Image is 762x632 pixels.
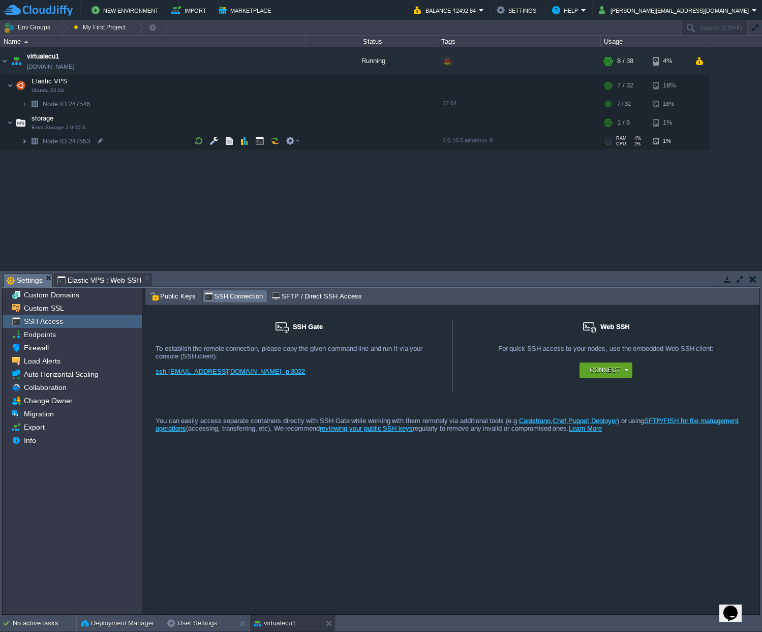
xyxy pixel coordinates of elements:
[21,96,27,112] img: AMDAwAAAACH5BAEAAAAALAAAAAABAAEAAAICRAEAOw==
[27,51,59,62] a: virtualecu1
[553,417,566,425] a: Chef
[22,290,81,299] a: Custom Domains
[7,274,43,287] span: Settings
[150,291,196,302] span: Public Keys
[42,137,92,145] span: 247553
[156,368,305,375] a: ssh [EMAIL_ADDRESS][DOMAIN_NAME] -p 3022
[7,75,13,96] img: AMDAwAAAACH5BAEAAAAALAAAAAABAAEAAAICRAEAOw==
[497,4,539,16] button: Settings
[32,125,85,131] span: Extra Storage 2.0-10.5
[204,291,263,302] span: SSH Connection
[43,137,69,145] span: Node ID:
[14,112,28,133] img: AMDAwAAAACH5BAEAAAAALAAAAAABAAEAAAICRAEAOw==
[27,96,42,112] img: AMDAwAAAACH5BAEAAAAALAAAAAABAAEAAAICRAEAOw==
[653,112,686,133] div: 1%
[599,4,752,16] button: [PERSON_NAME][EMAIL_ADDRESS][DOMAIN_NAME]
[171,4,209,16] button: Import
[31,77,69,85] a: Elastic VPSUbuntu 22.04
[443,100,456,106] span: 22.04
[293,323,323,330] span: SSH Gate
[42,100,92,108] a: Node ID:247546
[57,274,141,286] span: Elastic VPS : Web SSH
[7,112,13,133] img: AMDAwAAAACH5BAEAAAAALAAAAAABAAEAAAICRAEAOw==
[306,47,438,75] div: Running
[617,96,631,112] div: 7 / 32
[92,4,162,16] button: New Environment
[156,417,739,432] a: SFTP/FISH for file management operations
[22,356,62,366] a: Load Alerts
[254,618,296,628] button: virtualecu1
[617,47,633,75] div: 8 / 38
[601,36,709,47] div: Usage
[414,4,479,16] button: Balance ₹2492.84
[631,136,641,141] span: 4%
[22,304,66,313] a: Custom SSL
[591,417,617,425] a: Deployer
[22,396,74,405] a: Change Owner
[42,100,92,108] span: 247546
[22,409,55,418] a: Migration
[22,383,68,392] a: Collaboration
[600,323,630,330] span: Web SSH
[439,36,600,47] div: Tags
[81,618,154,628] button: Deployment Manager
[31,114,55,123] span: storage
[1,36,305,47] div: Name
[4,20,54,35] button: Env Groups
[617,75,633,96] div: 7 / 32
[653,47,686,75] div: 4%
[74,20,129,35] button: My First Project
[27,133,42,149] img: AMDAwAAAACH5BAEAAAAALAAAAAABAAEAAAICRAEAOw==
[463,345,749,363] div: For quick SSH access to your nodes, use the embedded Web SSH client:
[24,41,28,43] img: AMDAwAAAACH5BAEAAAAALAAAAAABAAEAAAICRAEAOw==
[31,77,69,85] span: Elastic VPS
[569,425,602,432] a: Learn More
[21,133,27,149] img: AMDAwAAAACH5BAEAAAAALAAAAAABAAEAAAICRAEAOw==
[271,291,361,302] span: SFTP / Direct SSH Access
[653,96,686,112] div: 18%
[590,365,620,375] button: Connect
[14,75,28,96] img: AMDAwAAAACH5BAEAAAAALAAAAAABAAEAAAICRAEAOw==
[43,100,69,108] span: Node ID:
[22,423,46,432] a: Export
[145,394,759,436] div: You can easily access separate containers directly with SSH Gate while working with them remotely...
[22,370,100,379] a: Auto Horizontal Scaling
[4,4,73,17] img: CloudJiffy
[9,47,23,75] img: AMDAwAAAACH5BAEAAAAALAAAAAABAAEAAAICRAEAOw==
[630,141,641,146] span: 1%
[22,343,50,352] a: Firewall
[653,133,686,149] div: 1%
[32,87,64,94] span: Ubuntu 22.04
[552,4,581,16] button: Help
[1,47,9,75] img: AMDAwAAAACH5BAEAAAAALAAAAAABAAEAAAICRAEAOw==
[306,36,438,47] div: Status
[22,436,38,445] a: Info
[22,317,65,326] a: SSH Access
[42,137,92,145] a: Node ID:247553
[219,4,274,16] button: Marketplace
[443,137,493,143] span: 2.0-10.5-almalinux-9
[27,62,74,72] a: [DOMAIN_NAME]
[31,114,55,122] a: storageExtra Storage 2.0-10.5
[320,425,412,432] a: reviewing your public SSH keys
[156,345,442,360] div: To establish the remote connection, please copy the given command line and run it via your consol...
[22,330,57,339] a: Endpoints
[719,591,752,622] iframe: chat widget
[616,141,626,146] span: CPU
[519,417,551,425] a: Capistrano
[568,417,589,425] a: Puppet
[616,136,627,141] span: RAM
